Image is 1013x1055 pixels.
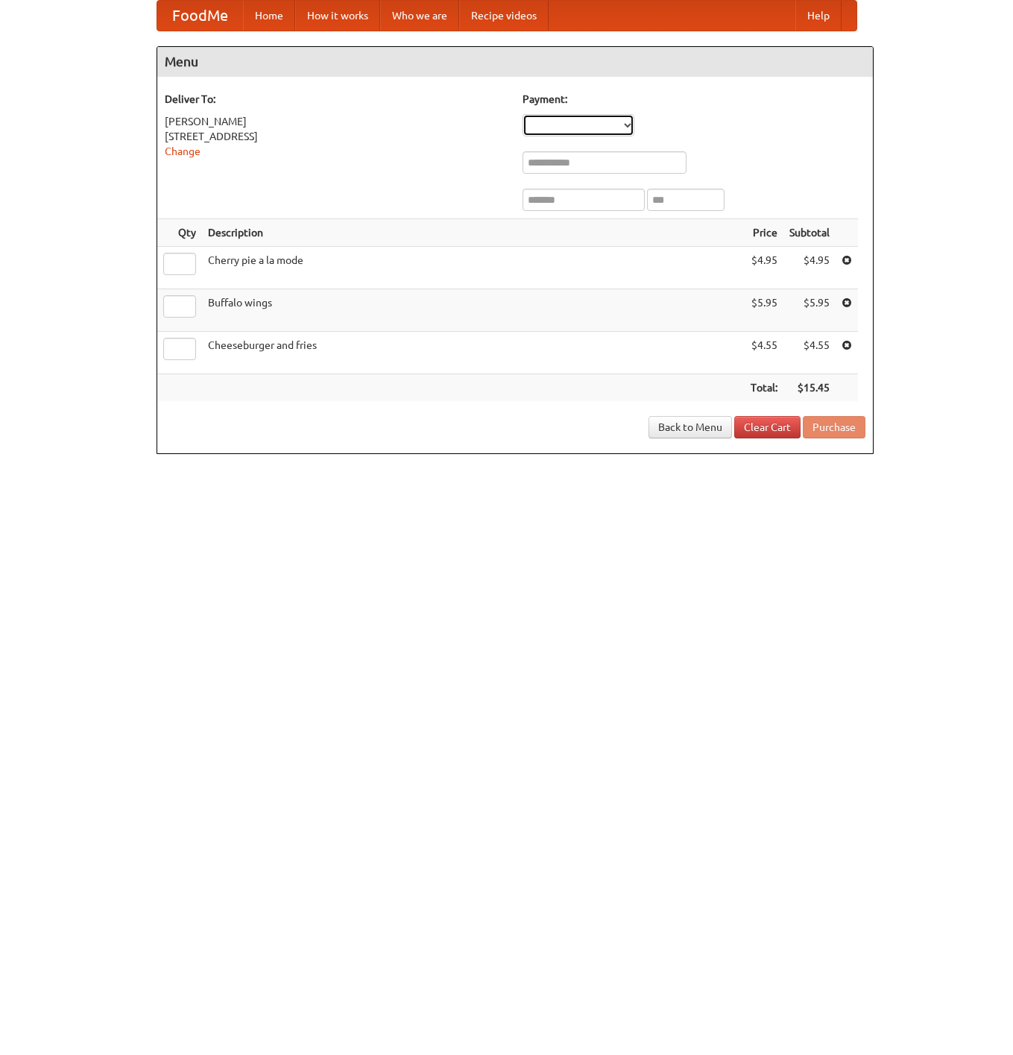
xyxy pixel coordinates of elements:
[157,1,243,31] a: FoodMe
[803,416,865,438] button: Purchase
[165,92,508,107] h5: Deliver To:
[648,416,732,438] a: Back to Menu
[783,374,836,402] th: $15.45
[459,1,549,31] a: Recipe videos
[165,145,201,157] a: Change
[745,374,783,402] th: Total:
[783,332,836,374] td: $4.55
[783,247,836,289] td: $4.95
[795,1,842,31] a: Help
[745,332,783,374] td: $4.55
[783,219,836,247] th: Subtotal
[745,219,783,247] th: Price
[295,1,380,31] a: How it works
[745,289,783,332] td: $5.95
[202,219,745,247] th: Description
[202,247,745,289] td: Cherry pie a la mode
[165,114,508,129] div: [PERSON_NAME]
[783,289,836,332] td: $5.95
[202,332,745,374] td: Cheeseburger and fries
[157,47,873,77] h4: Menu
[523,92,865,107] h5: Payment:
[734,416,801,438] a: Clear Cart
[243,1,295,31] a: Home
[380,1,459,31] a: Who we are
[157,219,202,247] th: Qty
[202,289,745,332] td: Buffalo wings
[745,247,783,289] td: $4.95
[165,129,508,144] div: [STREET_ADDRESS]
